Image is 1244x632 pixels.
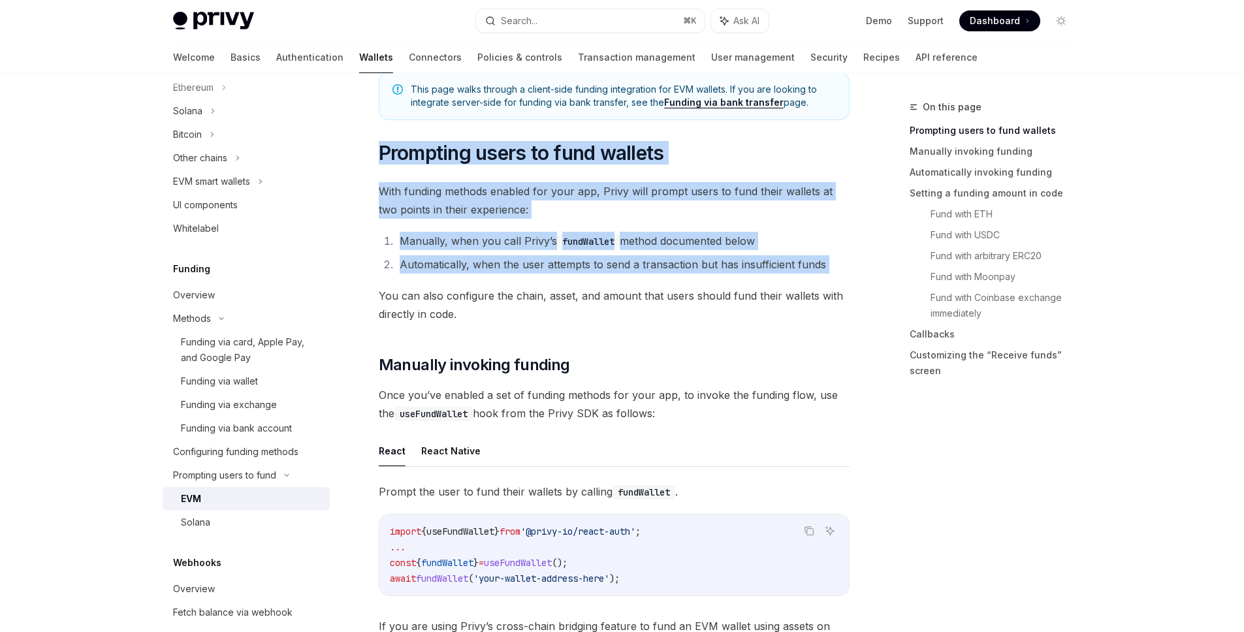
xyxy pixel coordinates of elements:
a: Security [810,42,848,73]
span: Prompting users to fund wallets [379,141,664,165]
span: ; [635,526,641,537]
button: Copy the contents from the code block [801,522,818,539]
span: { [421,526,426,537]
span: from [500,526,520,537]
a: Funding via bank transfer [664,97,784,108]
a: Fetch balance via webhook [163,601,330,624]
a: Whitelabel [163,217,330,240]
div: EVM [181,491,201,507]
span: ); [609,573,620,584]
a: Configuring funding methods [163,440,330,464]
code: fundWallet [613,485,675,499]
div: Overview [173,581,215,597]
a: User management [711,42,795,73]
a: Funding via bank account [163,417,330,440]
div: Solana [173,103,202,119]
div: Methods [173,311,211,326]
li: Manually, when you call Privy’s method documented below [396,232,850,250]
span: const [390,557,416,569]
a: Prompting users to fund wallets [910,120,1082,141]
a: Callbacks [910,324,1082,345]
a: Customizing the “Receive funds” screen [910,345,1082,381]
a: Wallets [359,42,393,73]
div: Funding via wallet [181,373,258,389]
a: Support [908,14,944,27]
a: EVM [163,487,330,511]
div: Search... [501,13,537,29]
span: useFundWallet [484,557,552,569]
span: { [416,557,421,569]
a: Overview [163,577,330,601]
a: Fund with arbitrary ERC20 [931,245,1082,266]
span: await [390,573,416,584]
button: React [379,435,406,466]
span: fundWallet [416,573,468,584]
a: Funding via wallet [163,370,330,393]
span: This page walks through a client-side funding integration for EVM wallets. If you are looking to ... [411,83,836,109]
a: Funding via exchange [163,393,330,417]
span: '@privy-io/react-auth' [520,526,635,537]
span: Once you’ve enabled a set of funding methods for your app, to invoke the funding flow, use the ho... [379,386,850,422]
a: Automatically invoking funding [910,162,1082,183]
a: Funding via card, Apple Pay, and Google Pay [163,330,330,370]
span: } [494,526,500,537]
a: Solana [163,511,330,534]
span: ... [390,541,406,553]
a: Fund with Coinbase exchange immediately [931,287,1082,324]
div: EVM smart wallets [173,174,250,189]
span: You can also configure the chain, asset, and amount that users should fund their wallets with dir... [379,287,850,323]
div: Whitelabel [173,221,219,236]
div: UI components [173,197,238,213]
span: (); [552,557,567,569]
button: Search...⌘K [476,9,705,33]
span: ( [468,573,473,584]
a: Transaction management [578,42,695,73]
div: Bitcoin [173,127,202,142]
span: With funding methods enabled for your app, Privy will prompt users to fund their wallets at two p... [379,182,850,219]
a: Overview [163,283,330,307]
span: = [479,557,484,569]
div: Prompting users to fund [173,467,276,483]
span: useFundWallet [426,526,494,537]
h5: Webhooks [173,555,221,571]
a: UI components [163,193,330,217]
a: Basics [231,42,261,73]
svg: Note [392,84,403,95]
span: Ask AI [733,14,759,27]
button: React Native [421,435,481,466]
a: Connectors [409,42,462,73]
span: Dashboard [970,14,1020,27]
button: Toggle dark mode [1051,10,1072,31]
span: ⌘ K [683,16,697,26]
a: Recipes [863,42,900,73]
div: Other chains [173,150,227,166]
a: Policies & controls [477,42,562,73]
div: Funding via bank account [181,420,292,436]
a: Authentication [276,42,343,73]
button: Ask AI [821,522,838,539]
a: Demo [866,14,892,27]
code: fundWallet [557,234,620,249]
span: } [473,557,479,569]
span: On this page [923,99,981,115]
div: Solana [181,514,210,530]
a: Setting a funding amount in code [910,183,1082,204]
span: fundWallet [421,557,473,569]
div: Funding via exchange [181,397,277,413]
img: light logo [173,12,254,30]
a: Fund with USDC [931,225,1082,245]
a: Fund with Moonpay [931,266,1082,287]
div: Overview [173,287,215,303]
a: Dashboard [959,10,1040,31]
a: API reference [916,42,978,73]
a: Manually invoking funding [910,141,1082,162]
li: Automatically, when the user attempts to send a transaction but has insufficient funds [396,255,850,274]
span: import [390,526,421,537]
div: Configuring funding methods [173,444,298,460]
span: Manually invoking funding [379,355,570,375]
code: useFundWallet [394,407,473,421]
a: Fund with ETH [931,204,1082,225]
div: Fetch balance via webhook [173,605,293,620]
a: Welcome [173,42,215,73]
span: Prompt the user to fund their wallets by calling . [379,482,850,501]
